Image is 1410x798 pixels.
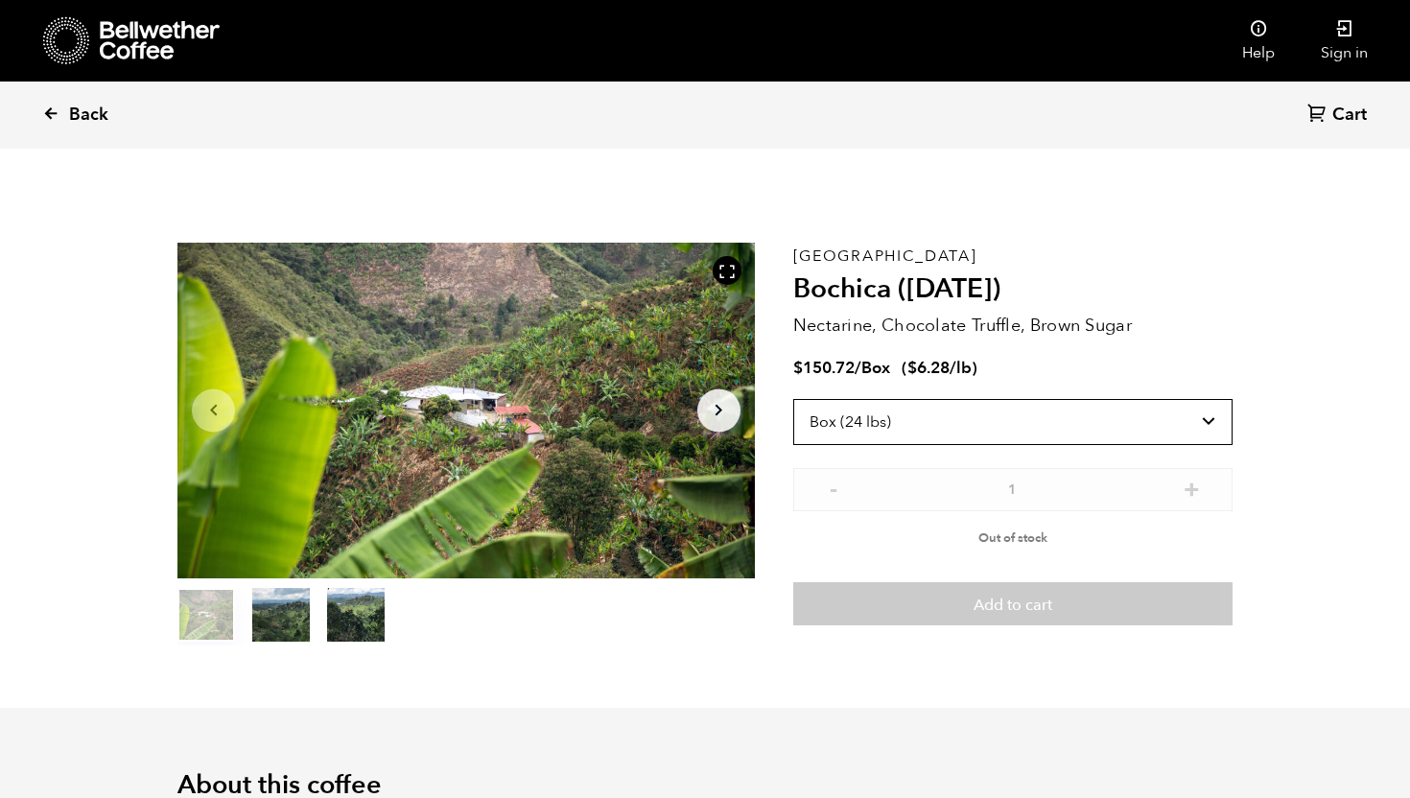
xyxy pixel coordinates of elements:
span: Cart [1332,104,1367,127]
span: /lb [950,357,972,379]
span: $ [907,357,917,379]
span: / [855,357,861,379]
button: - [822,478,846,497]
button: + [1180,478,1204,497]
button: Add to cart [793,582,1233,626]
span: Out of stock [978,529,1047,547]
span: ( ) [902,357,977,379]
span: $ [793,357,803,379]
bdi: 6.28 [907,357,950,379]
a: Cart [1307,103,1372,129]
span: Back [69,104,108,127]
bdi: 150.72 [793,357,855,379]
p: Nectarine, Chocolate Truffle, Brown Sugar [793,313,1233,339]
span: Box [861,357,890,379]
h2: Bochica ([DATE]) [793,273,1233,306]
